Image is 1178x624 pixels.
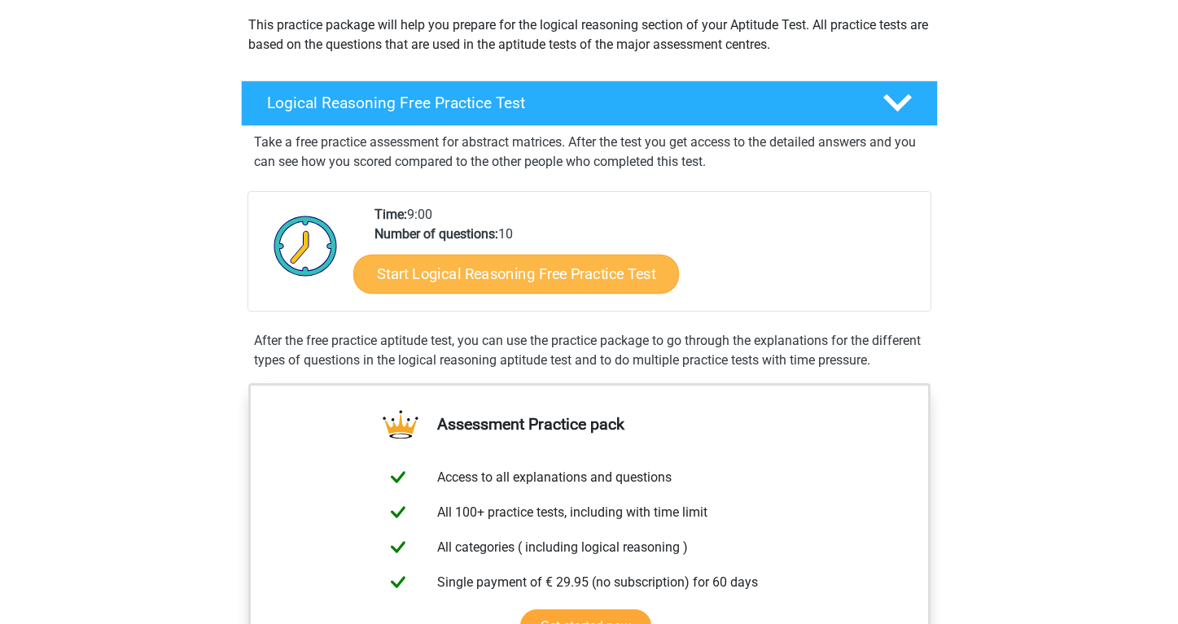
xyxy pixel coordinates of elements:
[254,133,925,172] p: Take a free practice assessment for abstract matrices. After the test you get access to the detai...
[362,205,930,311] div: 9:00 10
[234,81,944,126] a: Logical Reasoning Free Practice Test
[353,254,679,293] a: Start Logical Reasoning Free Practice Test
[265,205,347,286] img: Clock
[374,207,407,222] b: Time:
[267,94,856,112] h4: Logical Reasoning Free Practice Test
[374,226,498,242] b: Number of questions:
[247,331,931,370] div: After the free practice aptitude test, you can use the practice package to go through the explana...
[248,15,931,55] p: This practice package will help you prepare for the logical reasoning section of your Aptitude Te...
